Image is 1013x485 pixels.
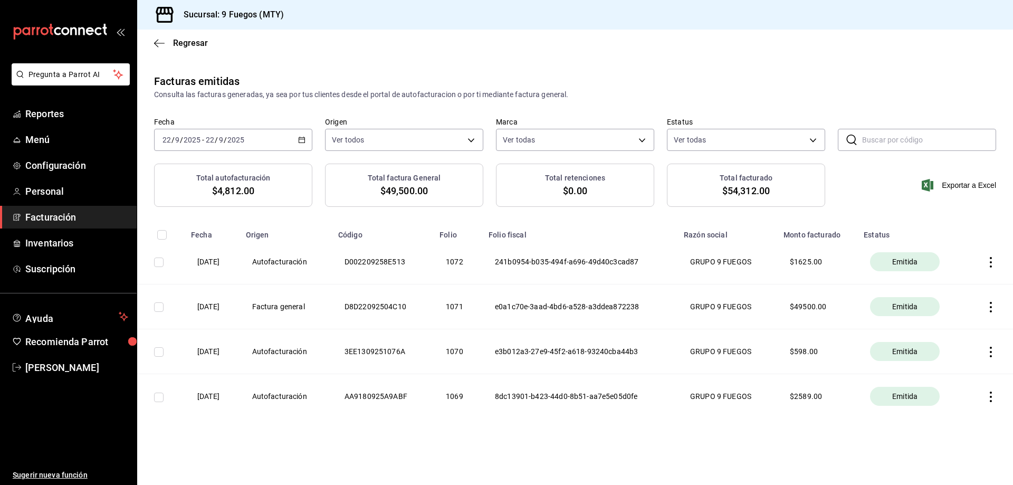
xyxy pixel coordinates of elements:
th: Razón social [677,224,777,240]
span: Ver todas [674,135,706,145]
th: Código [332,224,433,240]
input: -- [205,136,215,144]
input: -- [218,136,224,144]
span: Emitida [888,301,922,312]
th: $ 1625.00 [777,240,857,284]
span: Configuración [25,158,128,173]
button: Regresar [154,38,208,48]
a: Pregunta a Parrot AI [7,77,130,88]
label: Marca [496,118,654,126]
h3: Total facturado [720,173,772,184]
th: GRUPO 9 FUEGOS [677,284,777,329]
div: Facturas emitidas [154,73,240,89]
th: $ 2589.00 [777,374,857,419]
th: Origen [240,224,332,240]
input: ---- [183,136,201,144]
span: Suscripción [25,262,128,276]
h3: Total retenciones [545,173,605,184]
th: Monto facturado [777,224,857,240]
span: $54,312.00 [722,184,770,198]
button: Exportar a Excel [924,179,996,192]
span: $0.00 [563,184,587,198]
span: / [180,136,183,144]
th: $ 598.00 [777,329,857,374]
input: -- [162,136,171,144]
span: - [202,136,204,144]
span: Sugerir nueva función [13,470,128,481]
label: Origen [325,118,483,126]
span: / [224,136,227,144]
span: Reportes [25,107,128,121]
span: Menú [25,132,128,147]
span: Inventarios [25,236,128,250]
span: [PERSON_NAME] [25,360,128,375]
span: / [215,136,218,144]
th: GRUPO 9 FUEGOS [677,329,777,374]
th: AA9180925A9ABF [332,374,433,419]
span: Ayuda [25,310,114,323]
th: Folio [433,224,482,240]
th: [DATE] [185,284,240,329]
div: Consulta las facturas generadas, ya sea por tus clientes desde el portal de autofacturacion o por... [154,89,996,100]
button: Pregunta a Parrot AI [12,63,130,85]
span: / [171,136,175,144]
th: D002209258E513 [332,240,433,284]
th: 8dc13901-b423-44d0-8b51-aa7e5e05d0fe [482,374,677,419]
th: 241b0954-b035-494f-a696-49d40c3cad87 [482,240,677,284]
h3: Total autofacturación [196,173,271,184]
span: $4,812.00 [212,184,254,198]
th: e3b012a3-27e9-45f2-a618-93240cba44b3 [482,329,677,374]
span: Recomienda Parrot [25,335,128,349]
th: $ 49500.00 [777,284,857,329]
label: Fecha [154,118,312,126]
h3: Total factura General [368,173,441,184]
span: Emitida [888,346,922,357]
span: $49,500.00 [380,184,428,198]
span: Pregunta a Parrot AI [28,69,113,80]
th: e0a1c70e-3aad-4bd6-a528-a3ddea872238 [482,284,677,329]
input: -- [175,136,180,144]
button: open_drawer_menu [116,27,125,36]
span: Ver todos [332,135,364,145]
th: Fecha [185,224,240,240]
th: [DATE] [185,329,240,374]
th: 1069 [433,374,482,419]
th: Factura general [240,284,332,329]
th: Autofacturación [240,240,332,284]
th: 1072 [433,240,482,284]
label: Estatus [667,118,825,126]
th: Autofacturación [240,374,332,419]
th: Folio fiscal [482,224,677,240]
span: Emitida [888,256,922,267]
th: 1071 [433,284,482,329]
span: Ver todas [503,135,535,145]
th: Estatus [857,224,967,240]
input: Buscar por código [862,129,996,150]
th: 1070 [433,329,482,374]
th: [DATE] [185,240,240,284]
input: ---- [227,136,245,144]
span: Regresar [173,38,208,48]
span: Emitida [888,391,922,402]
th: GRUPO 9 FUEGOS [677,240,777,284]
span: Personal [25,184,128,198]
th: [DATE] [185,374,240,419]
th: Autofacturación [240,329,332,374]
h3: Sucursal: 9 Fuegos (MTY) [175,8,284,21]
span: Facturación [25,210,128,224]
th: GRUPO 9 FUEGOS [677,374,777,419]
th: 3EE1309251076A [332,329,433,374]
th: D8D22092504C10 [332,284,433,329]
